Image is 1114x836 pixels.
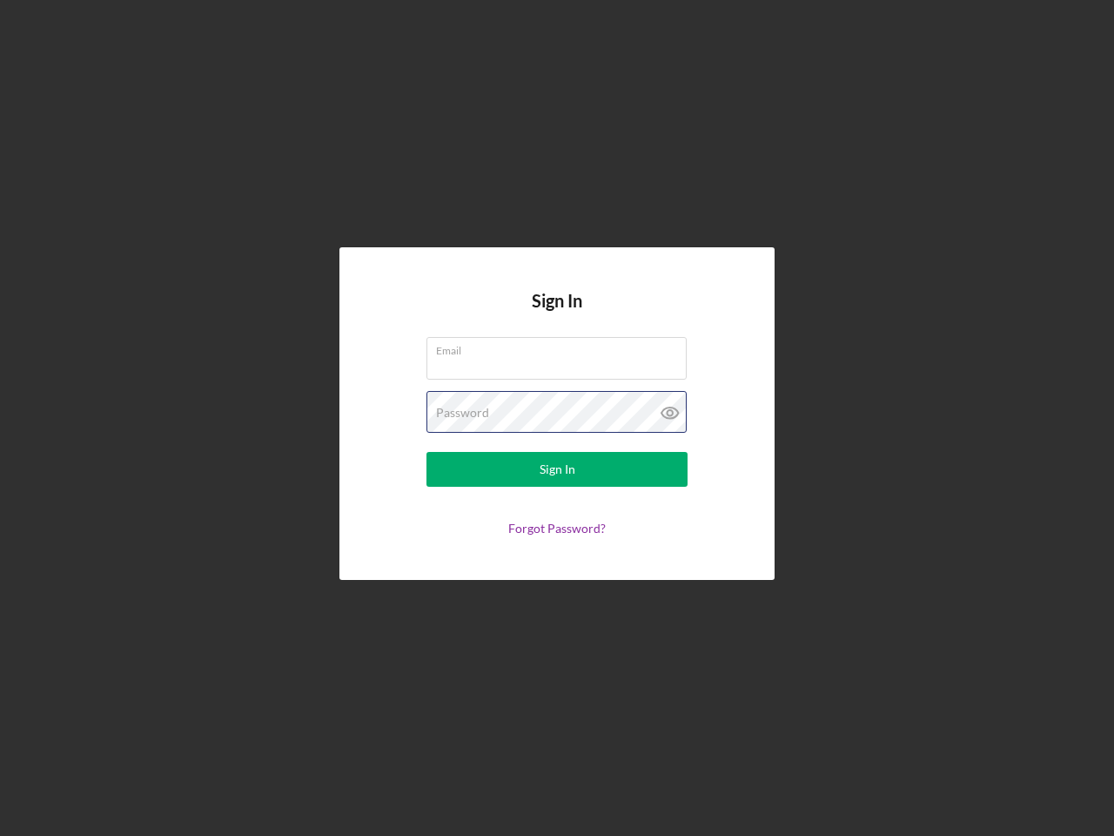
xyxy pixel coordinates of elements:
[532,291,582,337] h4: Sign In
[436,406,489,420] label: Password
[426,452,688,487] button: Sign In
[540,452,575,487] div: Sign In
[436,338,687,357] label: Email
[508,521,606,536] a: Forgot Password?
